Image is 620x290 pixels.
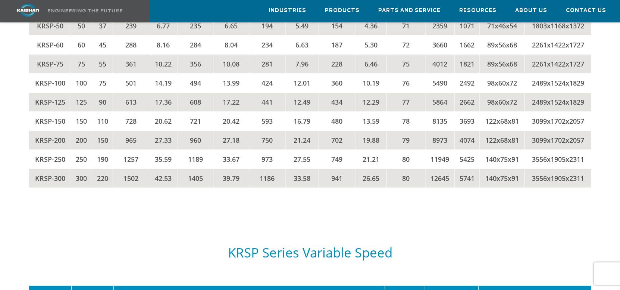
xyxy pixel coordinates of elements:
[425,169,454,188] td: 12645
[319,16,355,36] td: 154
[454,150,479,169] td: 5425
[213,93,249,112] td: 17.22
[355,93,387,112] td: 12.29
[213,36,249,55] td: 8.04
[386,16,425,36] td: 71
[71,169,92,188] td: 300
[386,169,425,188] td: 80
[113,16,149,36] td: 239
[479,150,525,169] td: 140x75x91
[479,55,525,74] td: 89x56x68
[178,150,213,169] td: 1189
[213,112,249,131] td: 20.42
[29,74,71,93] td: KRSP-100
[71,150,92,169] td: 250
[149,16,178,36] td: 6.77
[213,169,249,188] td: 39.79
[454,112,479,131] td: 3693
[269,6,306,15] span: Industries
[425,150,454,169] td: 11949
[378,0,441,21] a: Parts and Service
[459,6,497,15] span: Resources
[285,16,319,36] td: 5.49
[355,36,387,55] td: 5.30
[29,150,71,169] td: KRSP-250
[425,74,454,93] td: 5490
[71,74,92,93] td: 100
[454,169,479,188] td: 5741
[285,93,319,112] td: 12.49
[71,36,92,55] td: 60
[113,55,149,74] td: 361
[525,93,591,112] td: 2489x1524x1829
[249,112,285,131] td: 593
[454,55,479,74] td: 1821
[213,150,249,169] td: 33.67
[479,93,525,112] td: 98x60x72
[178,112,213,131] td: 721
[355,55,387,74] td: 6.46
[92,169,113,188] td: 220
[149,55,178,74] td: 10.22
[515,0,547,21] a: About Us
[92,131,113,150] td: 150
[149,131,178,150] td: 27.33
[92,16,113,36] td: 37
[425,93,454,112] td: 5864
[71,131,92,150] td: 200
[213,74,249,93] td: 13.99
[459,0,497,21] a: Resources
[249,150,285,169] td: 973
[566,0,606,21] a: Contact Us
[479,36,525,55] td: 89x56x68
[355,112,387,131] td: 13.59
[285,150,319,169] td: 27.55
[386,36,425,55] td: 72
[149,112,178,131] td: 20.62
[178,169,213,188] td: 1405
[454,93,479,112] td: 2662
[29,246,591,260] h5: KRSP Series Variable Speed
[525,55,591,74] td: 2261x1422x1727
[149,36,178,55] td: 8.16
[525,36,591,55] td: 2261x1422x1727
[319,169,355,188] td: 941
[29,131,71,150] td: KRSP-200
[213,131,249,150] td: 27.18
[249,131,285,150] td: 750
[325,6,360,15] span: Products
[454,131,479,150] td: 4074
[92,36,113,55] td: 45
[386,131,425,150] td: 79
[149,150,178,169] td: 35.59
[386,93,425,112] td: 77
[525,74,591,93] td: 2489x1524x1829
[285,74,319,93] td: 12.01
[319,93,355,112] td: 434
[479,169,525,188] td: 140x75x91
[319,131,355,150] td: 702
[378,6,441,15] span: Parts and Service
[355,150,387,169] td: 21.21
[92,93,113,112] td: 90
[425,36,454,55] td: 3660
[71,93,92,112] td: 125
[113,74,149,93] td: 501
[479,131,525,150] td: 122x68x81
[454,74,479,93] td: 2492
[386,55,425,74] td: 75
[92,74,113,93] td: 75
[425,112,454,131] td: 8135
[319,36,355,55] td: 187
[178,16,213,36] td: 235
[178,55,213,74] td: 356
[479,112,525,131] td: 122x68x81
[149,74,178,93] td: 14.19
[29,16,71,36] td: KRSP-50
[92,150,113,169] td: 190
[113,131,149,150] td: 965
[149,93,178,112] td: 17.36
[71,16,92,36] td: 50
[319,55,355,74] td: 228
[319,150,355,169] td: 749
